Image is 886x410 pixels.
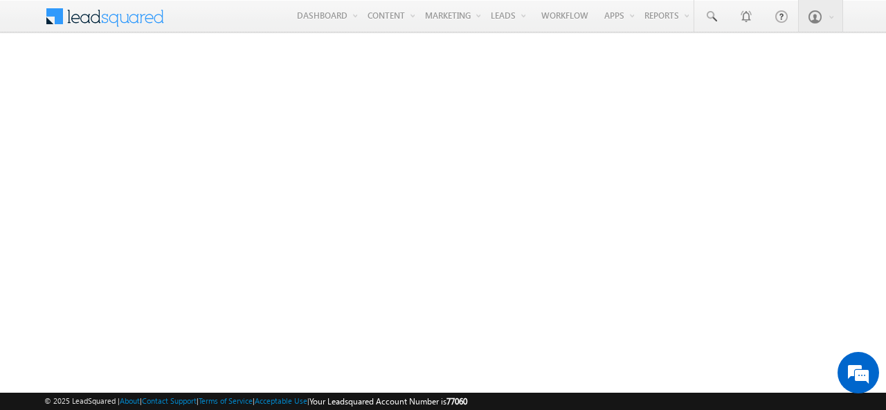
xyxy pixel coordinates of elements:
a: About [120,396,140,405]
textarea: Type your message and hit 'Enter' [18,128,253,306]
div: Chat with us now [72,73,233,91]
span: 77060 [446,396,467,407]
div: Minimize live chat window [227,7,260,40]
img: d_60004797649_company_0_60004797649 [24,73,58,91]
span: Your Leadsquared Account Number is [309,396,467,407]
span: © 2025 LeadSquared | | | | | [44,395,467,408]
a: Terms of Service [199,396,253,405]
em: Start Chat [188,316,251,335]
a: Contact Support [142,396,197,405]
a: Acceptable Use [255,396,307,405]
